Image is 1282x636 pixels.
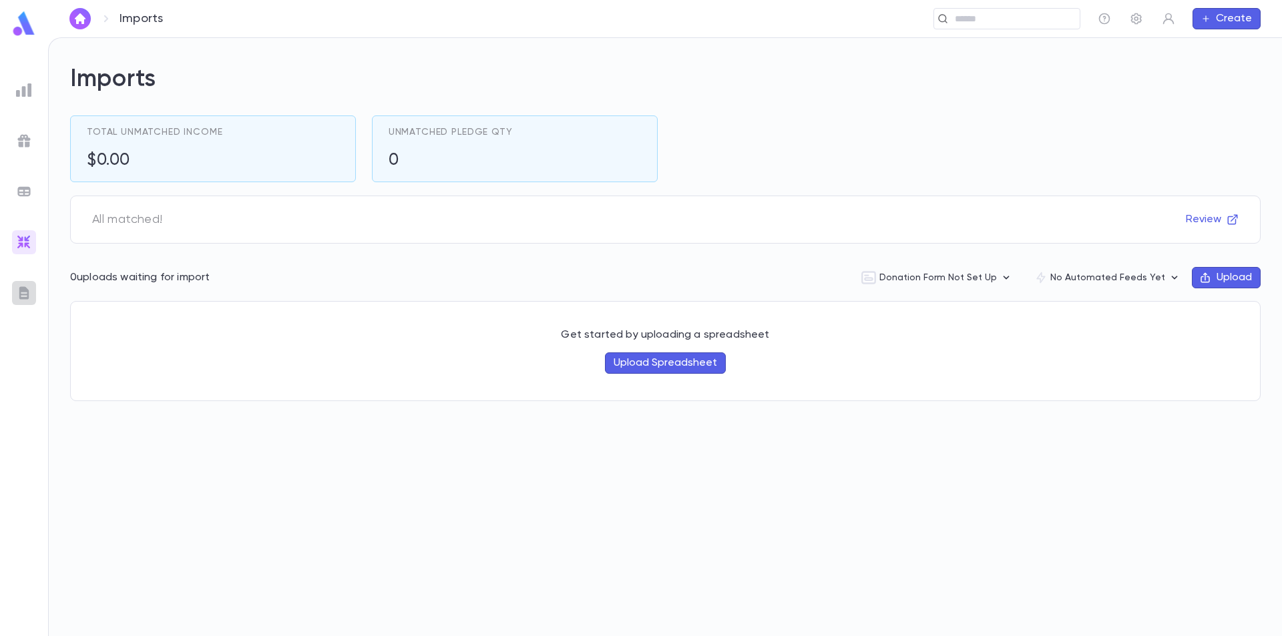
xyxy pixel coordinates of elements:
img: campaigns_grey.99e729a5f7ee94e3726e6486bddda8f1.svg [16,133,32,149]
span: Total Unmatched Income [87,127,222,137]
p: Imports [120,11,163,26]
button: Donation Form Not Set Up [850,265,1024,290]
button: No Automated Feeds Yet [1024,265,1192,290]
img: home_white.a664292cf8c1dea59945f0da9f25487c.svg [72,13,88,24]
button: Create [1193,8,1261,29]
img: batches_grey.339ca447c9d9533ef1741baa751efc33.svg [16,184,32,200]
span: Unmatched Pledge Qty [389,127,513,137]
span: All matched! [84,204,170,235]
button: Review [1178,209,1247,230]
img: letters_grey.7941b92b52307dd3b8a917253454ce1c.svg [16,285,32,301]
h5: 0 [389,151,399,171]
img: reports_grey.c525e4749d1bce6a11f5fe2a8de1b229.svg [16,82,32,98]
button: Upload [1192,267,1261,288]
h5: $0.00 [87,151,130,171]
p: Get started by uploading a spreadsheet [549,328,783,342]
img: imports_gradient.a72c8319815fb0872a7f9c3309a0627a.svg [16,234,32,250]
h2: Imports [70,65,1261,94]
img: logo [11,11,37,37]
p: 0 uploads waiting for import [70,271,210,284]
button: Upload Spreadsheet [605,352,726,374]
